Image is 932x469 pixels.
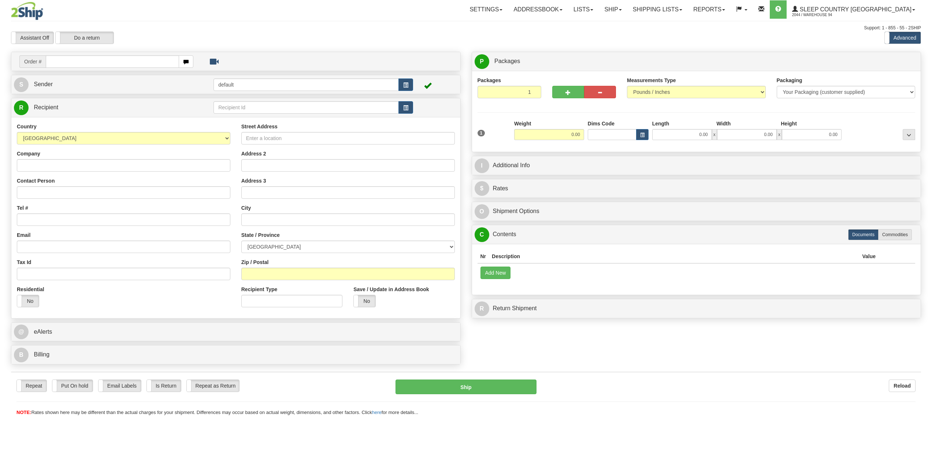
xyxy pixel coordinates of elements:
[475,181,918,196] a: $Rates
[478,130,485,136] span: 1
[396,380,536,394] button: Ship
[712,129,717,140] span: x
[568,0,599,19] a: Lists
[56,32,114,44] label: Do a return
[781,120,797,127] label: Height
[14,325,458,340] a: @ eAlerts
[17,259,31,266] label: Tax Id
[17,295,39,307] label: No
[627,0,688,19] a: Shipping lists
[494,58,520,64] span: Packages
[14,100,192,115] a: R Recipient
[514,120,531,127] label: Weight
[798,6,911,12] span: Sleep Country [GEOGRAPHIC_DATA]
[475,158,489,173] span: I
[17,286,44,293] label: Residential
[777,129,782,140] span: x
[17,123,37,130] label: Country
[787,0,921,19] a: Sleep Country [GEOGRAPHIC_DATA] 2044 / Warehouse 94
[241,231,280,239] label: State / Province
[478,250,489,263] th: Nr
[588,120,614,127] label: Dims Code
[475,204,489,219] span: O
[17,231,30,239] label: Email
[241,123,278,130] label: Street Address
[34,329,52,335] span: eAlerts
[52,380,93,392] label: Put On hold
[241,150,266,157] label: Address 2
[599,0,627,19] a: Ship
[475,54,489,69] span: P
[894,383,911,389] b: Reload
[19,55,46,68] span: Order #
[885,32,921,44] label: Advanced
[475,158,918,173] a: IAdditional Info
[903,129,915,140] div: ...
[17,177,55,184] label: Contact Person
[848,229,879,240] label: Documents
[14,347,458,362] a: B Billing
[14,77,213,92] a: S Sender
[475,181,489,196] span: $
[889,380,916,392] button: Reload
[11,32,53,44] label: Assistant Off
[241,177,266,184] label: Address 3
[508,0,568,19] a: Addressbook
[187,380,239,392] label: Repeat as Return
[17,380,47,392] label: Repeat
[652,120,669,127] label: Length
[11,25,921,31] div: Support: 1 - 855 - 55 - 2SHIP
[213,78,399,91] input: Sender Id
[213,101,399,114] input: Recipient Id
[475,301,918,316] a: RReturn Shipment
[14,77,29,92] span: S
[17,204,28,212] label: Tel #
[16,410,31,415] span: NOTE:
[688,0,731,19] a: Reports
[11,2,43,20] img: logo2044.jpg
[34,351,49,358] span: Billing
[475,204,918,219] a: OShipment Options
[147,380,181,392] label: Is Return
[475,54,918,69] a: P Packages
[627,77,676,84] label: Measurements Type
[241,132,455,144] input: Enter a location
[489,250,859,263] th: Description
[475,227,489,242] span: C
[480,267,511,279] button: Add New
[475,227,918,242] a: CContents
[241,259,269,266] label: Zip / Postal
[14,100,29,115] span: R
[464,0,508,19] a: Settings
[878,229,912,240] label: Commodities
[34,81,53,87] span: Sender
[777,77,802,84] label: Packaging
[859,250,879,263] th: Value
[99,380,141,392] label: Email Labels
[14,348,29,362] span: B
[372,410,382,415] a: here
[241,204,251,212] label: City
[241,286,278,293] label: Recipient Type
[353,286,429,293] label: Save / Update in Address Book
[34,104,58,110] span: Recipient
[915,197,931,272] iframe: chat widget
[17,150,40,157] label: Company
[14,325,29,339] span: @
[11,409,921,416] div: Rates shown here may be different than the actual charges for your shipment. Differences may occu...
[792,11,847,19] span: 2044 / Warehouse 94
[354,295,375,307] label: No
[478,77,501,84] label: Packages
[716,120,731,127] label: Width
[475,301,489,316] span: R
